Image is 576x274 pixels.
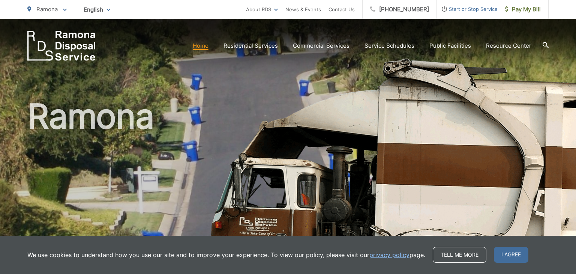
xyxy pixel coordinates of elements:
[369,250,409,259] a: privacy policy
[364,41,414,50] a: Service Schedules
[27,31,96,61] a: EDCD logo. Return to the homepage.
[78,3,116,16] span: English
[486,41,531,50] a: Resource Center
[505,5,541,14] span: Pay My Bill
[223,41,278,50] a: Residential Services
[433,247,486,263] a: Tell me more
[27,250,425,259] p: We use cookies to understand how you use our site and to improve your experience. To view our pol...
[193,41,208,50] a: Home
[328,5,355,14] a: Contact Us
[285,5,321,14] a: News & Events
[36,6,58,13] span: Ramona
[293,41,349,50] a: Commercial Services
[246,5,278,14] a: About RDS
[429,41,471,50] a: Public Facilities
[494,247,528,263] span: I agree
